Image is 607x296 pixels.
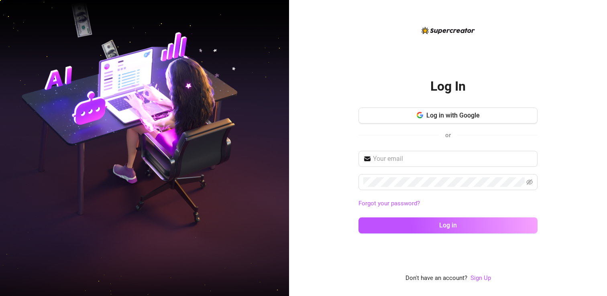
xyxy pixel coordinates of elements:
button: Log in [358,217,538,233]
a: Forgot your password? [358,199,538,209]
h2: Log In [430,78,466,95]
span: or [445,132,451,139]
span: Don't have an account? [405,274,467,283]
img: logo-BBDzfeDw.svg [422,27,475,34]
span: Log in with Google [426,112,480,119]
button: Log in with Google [358,107,538,124]
span: eye-invisible [526,179,533,185]
a: Forgot your password? [358,200,420,207]
span: Log in [439,221,457,229]
input: Your email [373,154,533,164]
a: Sign Up [471,274,491,283]
a: Sign Up [471,274,491,282]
